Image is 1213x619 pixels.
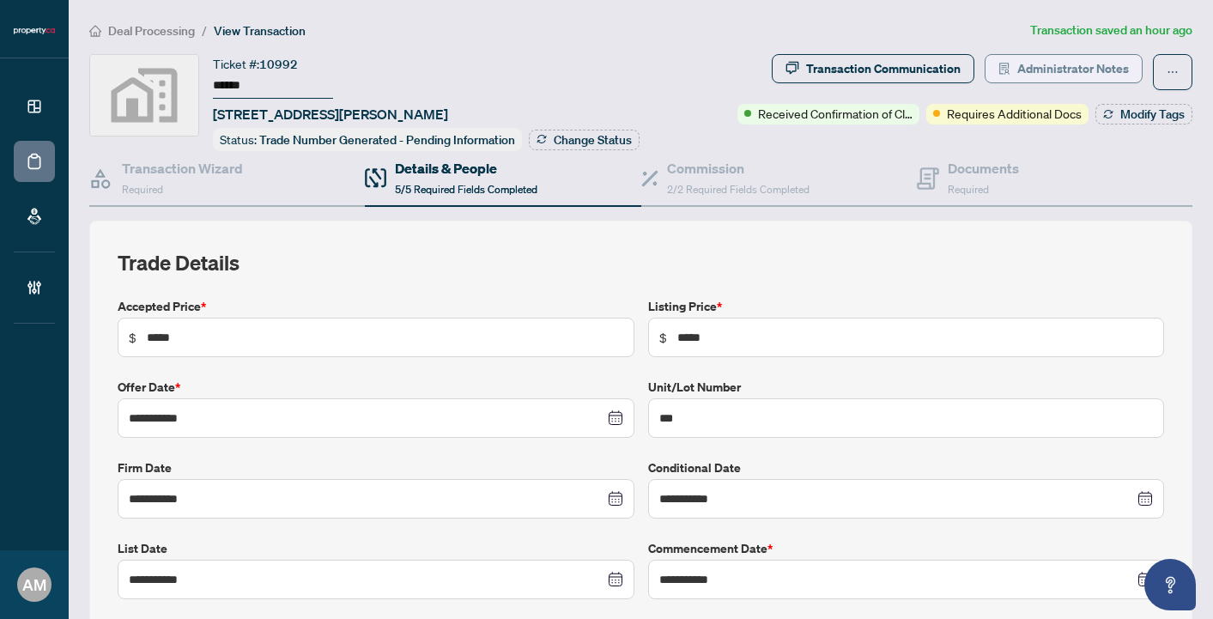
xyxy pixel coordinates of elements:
[648,539,1165,558] label: Commencement Date
[806,55,961,82] div: Transaction Communication
[202,21,207,40] li: /
[772,54,974,83] button: Transaction Communication
[985,54,1143,83] button: Administrator Notes
[529,130,640,150] button: Change Status
[648,297,1165,316] label: Listing Price
[214,23,306,39] span: View Transaction
[395,158,537,179] h4: Details & People
[667,183,810,196] span: 2/2 Required Fields Completed
[213,104,448,124] span: [STREET_ADDRESS][PERSON_NAME]
[122,158,243,179] h4: Transaction Wizard
[1017,55,1129,82] span: Administrator Notes
[129,328,136,347] span: $
[758,104,913,123] span: Received Confirmation of Closing
[1144,559,1196,610] button: Open asap
[947,104,1082,123] span: Requires Additional Docs
[948,183,989,196] span: Required
[998,63,1010,75] span: solution
[1120,108,1185,120] span: Modify Tags
[1030,21,1192,40] article: Transaction saved an hour ago
[118,539,634,558] label: List Date
[90,55,198,136] img: svg%3e
[213,128,522,151] div: Status:
[118,249,1164,276] h2: Trade Details
[118,458,634,477] label: Firm Date
[22,573,46,597] span: AM
[648,458,1165,477] label: Conditional Date
[259,132,515,148] span: Trade Number Generated - Pending Information
[108,23,195,39] span: Deal Processing
[259,57,298,72] span: 10992
[395,183,537,196] span: 5/5 Required Fields Completed
[213,54,298,74] div: Ticket #:
[659,328,667,347] span: $
[554,134,632,146] span: Change Status
[122,183,163,196] span: Required
[14,26,55,36] img: logo
[118,297,634,316] label: Accepted Price
[667,158,810,179] h4: Commission
[1095,104,1192,124] button: Modify Tags
[948,158,1019,179] h4: Documents
[1167,66,1179,78] span: ellipsis
[89,25,101,37] span: home
[648,378,1165,397] label: Unit/Lot Number
[118,378,634,397] label: Offer Date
